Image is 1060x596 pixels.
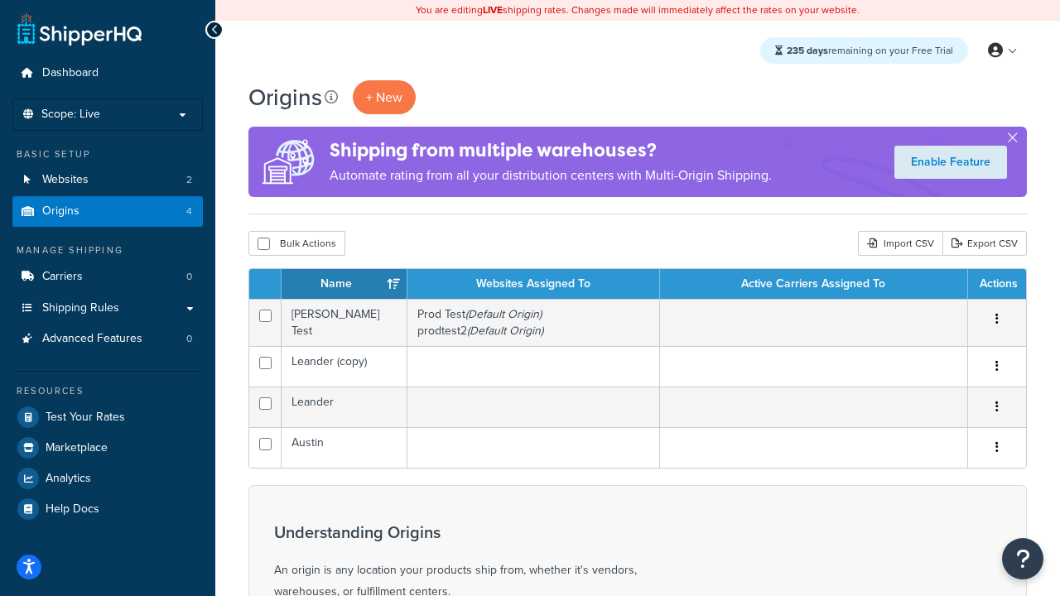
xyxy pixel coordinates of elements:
div: Resources [12,384,203,398]
button: Bulk Actions [248,231,345,256]
a: Analytics [12,464,203,493]
td: Leander [282,387,407,427]
a: Carriers 0 [12,262,203,292]
a: Dashboard [12,58,203,89]
span: Websites [42,173,89,187]
span: Scope: Live [41,108,100,122]
img: ad-origins-multi-dfa493678c5a35abed25fd24b4b8a3fa3505936ce257c16c00bdefe2f3200be3.png [248,127,330,197]
a: Test Your Rates [12,402,203,432]
span: Carriers [42,270,83,284]
a: Enable Feature [894,146,1007,179]
span: Advanced Features [42,332,142,346]
a: ShipperHQ Home [17,12,142,46]
div: Manage Shipping [12,243,203,257]
span: 0 [186,270,192,284]
td: Prod Test prodtest2 [407,299,660,346]
h3: Understanding Origins [274,523,688,541]
div: Basic Setup [12,147,203,161]
a: Marketplace [12,433,203,463]
th: Actions [968,269,1026,299]
h1: Origins [248,81,322,113]
h4: Shipping from multiple warehouses? [330,137,772,164]
th: Active Carriers Assigned To [660,269,968,299]
span: Test Your Rates [46,411,125,425]
a: Websites 2 [12,165,203,195]
i: (Default Origin) [465,305,542,323]
span: 4 [186,204,192,219]
button: Open Resource Center [1002,538,1043,579]
span: Origins [42,204,79,219]
span: Marketplace [46,441,108,455]
th: Name : activate to sort column ascending [282,269,407,299]
li: Websites [12,165,203,195]
span: + New [366,88,402,107]
span: Help Docs [46,502,99,517]
a: Advanced Features 0 [12,324,203,354]
th: Websites Assigned To [407,269,660,299]
a: Help Docs [12,494,203,524]
b: LIVE [483,2,503,17]
span: 0 [186,332,192,346]
div: remaining on your Free Trial [760,37,968,64]
a: + New [353,80,416,114]
span: Dashboard [42,66,99,80]
li: Carriers [12,262,203,292]
td: Austin [282,427,407,468]
td: [PERSON_NAME] Test [282,299,407,346]
a: Origins 4 [12,196,203,227]
a: Shipping Rules [12,293,203,324]
p: Automate rating from all your distribution centers with Multi-Origin Shipping. [330,164,772,187]
td: Leander (copy) [282,346,407,387]
li: Origins [12,196,203,227]
li: Advanced Features [12,324,203,354]
span: Shipping Rules [42,301,119,315]
div: Import CSV [858,231,942,256]
a: Export CSV [942,231,1027,256]
span: Analytics [46,472,91,486]
strong: 235 days [787,43,828,58]
span: 2 [186,173,192,187]
i: (Default Origin) [467,322,543,339]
